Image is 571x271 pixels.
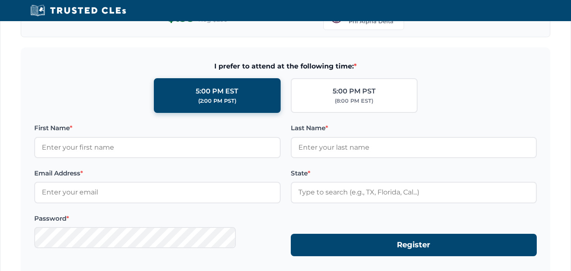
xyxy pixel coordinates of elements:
[291,182,537,203] input: Type to search (e.g., TX, Florida, Cal...)
[34,123,281,133] label: First Name
[34,137,281,158] input: Enter your first name
[34,182,281,203] input: Enter your email
[198,97,236,105] div: (2:00 PM PST)
[335,97,373,105] div: (8:00 PM EST)
[333,86,376,97] div: 5:00 PM PST
[291,123,537,133] label: Last Name
[291,234,537,256] button: Register
[291,137,537,158] input: Enter your last name
[34,61,537,72] span: I prefer to attend at the following time:
[291,168,537,178] label: State
[28,4,129,17] img: Trusted CLEs
[196,86,238,97] div: 5:00 PM EST
[34,168,281,178] label: Email Address
[34,214,281,224] label: Password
